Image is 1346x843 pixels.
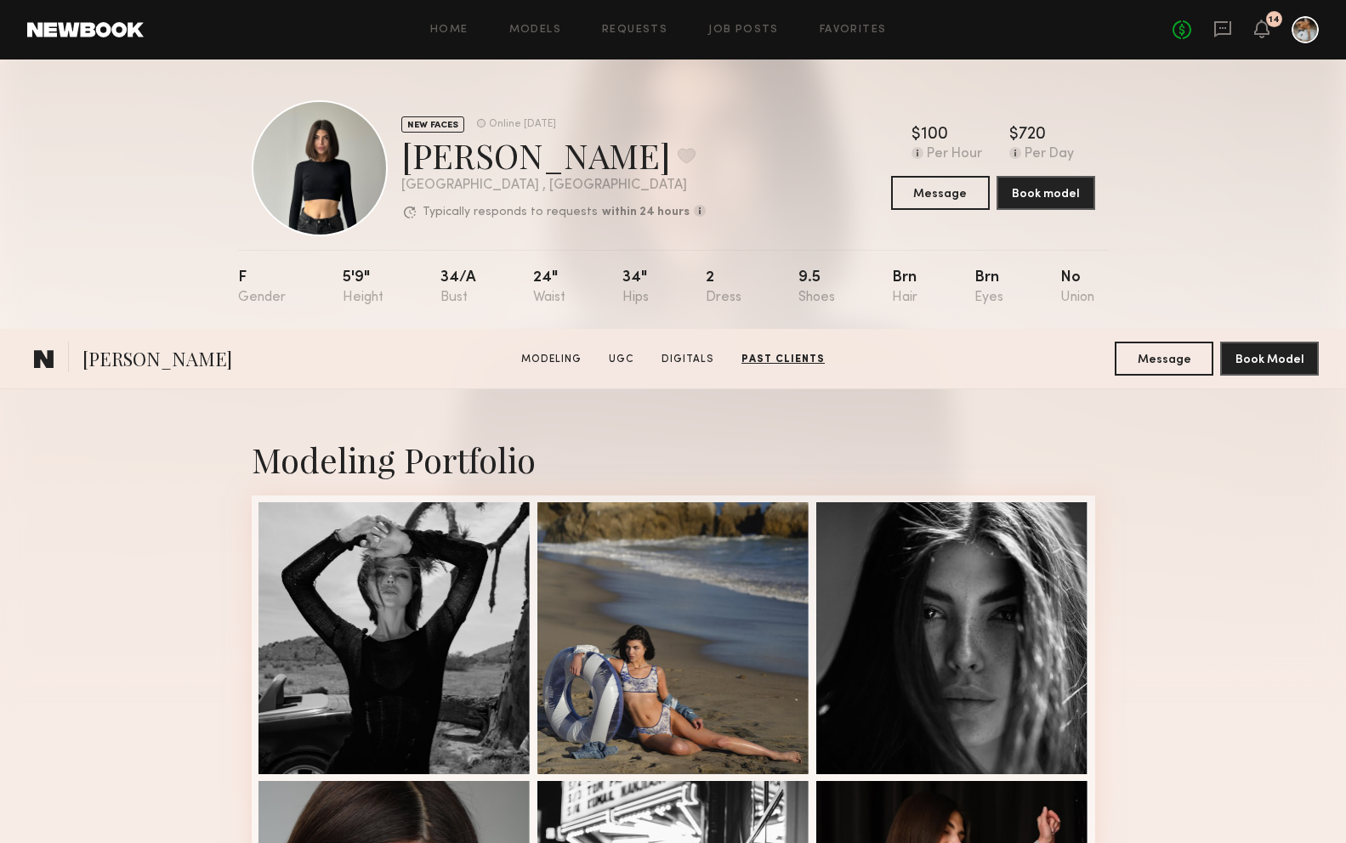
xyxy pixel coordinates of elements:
div: Brn [892,270,917,305]
span: [PERSON_NAME] [82,346,232,376]
a: Home [430,25,469,36]
div: $ [912,127,921,144]
a: Past Clients [735,352,832,367]
div: 9.5 [798,270,835,305]
a: Models [509,25,561,36]
a: Book Model [1220,351,1319,365]
div: Online [DATE] [489,119,556,130]
div: [PERSON_NAME] [401,133,706,178]
a: UGC [602,352,641,367]
a: Requests [602,25,667,36]
b: within 24 hours [602,207,690,218]
button: Book model [997,176,1095,210]
div: $ [1009,127,1019,144]
div: Per Day [1025,147,1074,162]
div: Modeling Portfolio [252,437,1095,482]
div: F [238,270,286,305]
div: 24" [533,270,565,305]
div: 2 [706,270,741,305]
a: Favorites [820,25,887,36]
button: Book Model [1220,342,1319,376]
p: Typically responds to requests [423,207,598,218]
div: 34" [622,270,649,305]
button: Message [1115,342,1213,376]
div: Per Hour [927,147,982,162]
div: 720 [1019,127,1046,144]
button: Message [891,176,990,210]
div: 100 [921,127,948,144]
div: NEW FACES [401,116,464,133]
a: Modeling [514,352,588,367]
div: No [1060,270,1094,305]
a: Digitals [655,352,721,367]
div: 5'9" [343,270,383,305]
div: 34/a [440,270,476,305]
div: [GEOGRAPHIC_DATA] , [GEOGRAPHIC_DATA] [401,178,706,193]
div: 14 [1269,15,1280,25]
div: Brn [974,270,1003,305]
a: Job Posts [708,25,779,36]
